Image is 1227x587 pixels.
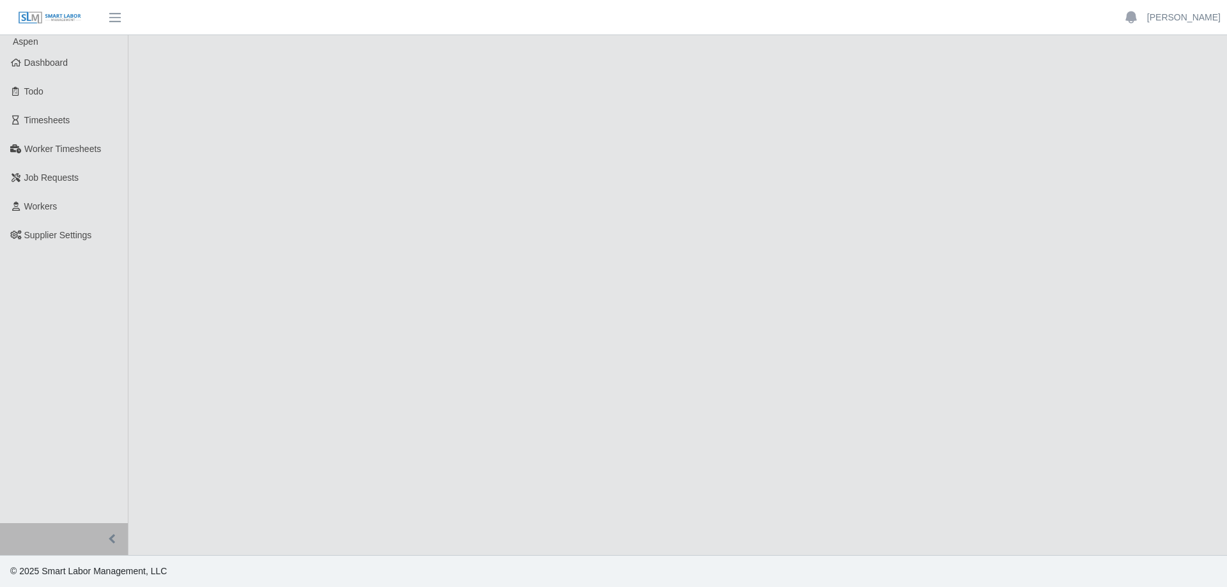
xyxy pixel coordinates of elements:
span: © 2025 Smart Labor Management, LLC [10,566,167,576]
span: Todo [24,86,43,96]
span: Worker Timesheets [24,144,101,154]
span: Timesheets [24,115,70,125]
span: Supplier Settings [24,230,92,240]
img: SLM Logo [18,11,82,25]
span: Job Requests [24,172,79,183]
span: Aspen [13,36,38,47]
span: Workers [24,201,58,211]
a: [PERSON_NAME] [1147,11,1221,24]
span: Dashboard [24,57,68,68]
